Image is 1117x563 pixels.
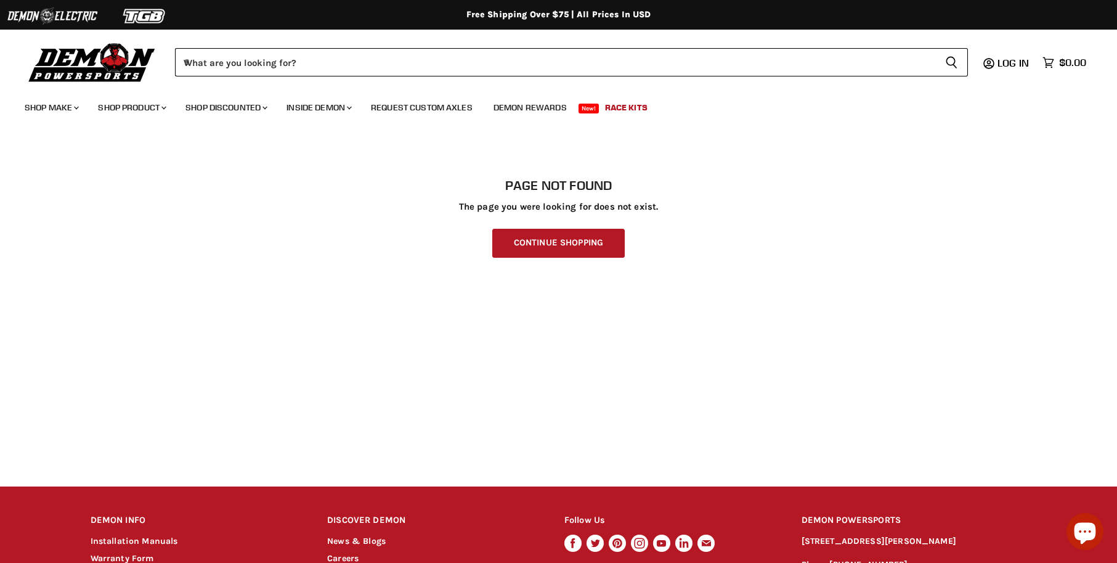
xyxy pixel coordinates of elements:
a: Demon Rewards [484,95,576,120]
span: Log in [997,57,1029,69]
a: Continue Shopping [492,229,625,258]
a: Shop Product [89,95,174,120]
h2: DISCOVER DEMON [327,506,541,535]
p: [STREET_ADDRESS][PERSON_NAME] [802,535,1027,549]
h2: DEMON POWERSPORTS [802,506,1027,535]
a: Installation Manuals [91,536,178,546]
form: Product [175,48,968,76]
img: TGB Logo 2 [99,4,191,28]
span: $0.00 [1059,57,1086,68]
a: Request Custom Axles [362,95,482,120]
a: Log in [992,57,1036,68]
button: Search [935,48,968,76]
div: Free Shipping Over $75 | All Prices In USD [66,9,1052,20]
img: Demon Electric Logo 2 [6,4,99,28]
span: New! [579,104,599,113]
a: $0.00 [1036,54,1092,72]
a: Shop Make [15,95,86,120]
a: Race Kits [596,95,657,120]
h2: Follow Us [564,506,778,535]
a: News & Blogs [327,536,386,546]
img: Demon Powersports [25,40,160,84]
inbox-online-store-chat: Shopify online store chat [1063,513,1107,553]
h1: Page not found [91,178,1027,193]
a: Inside Demon [277,95,359,120]
ul: Main menu [15,90,1083,120]
input: When autocomplete results are available use up and down arrows to review and enter to select [175,48,935,76]
h2: DEMON INFO [91,506,304,535]
p: The page you were looking for does not exist. [91,202,1027,212]
a: Shop Discounted [176,95,275,120]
